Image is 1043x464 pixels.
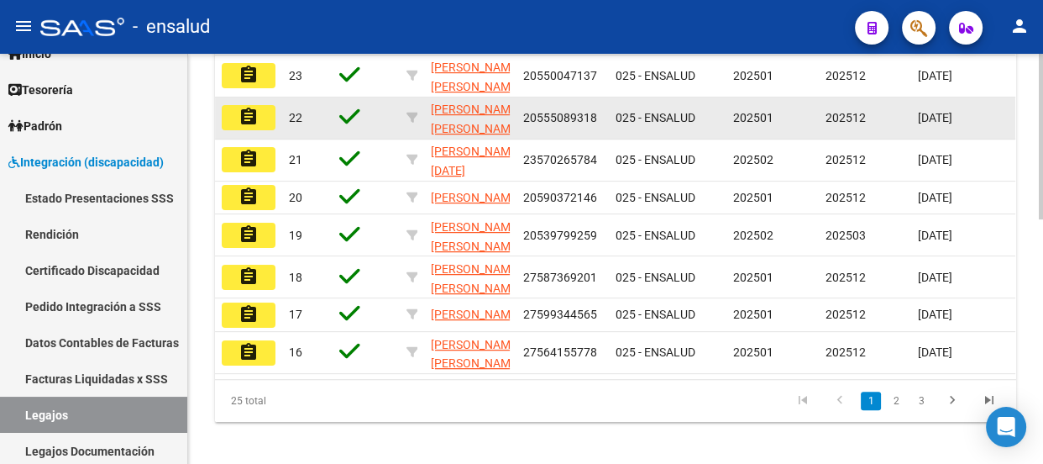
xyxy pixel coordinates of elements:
mat-icon: assignment [238,107,259,127]
div: 25 total [215,380,372,422]
span: 025 - ENSALUD [616,69,695,82]
span: [DATE] [918,345,952,359]
span: 20539799259 [523,229,597,242]
a: 2 [886,392,906,410]
mat-icon: assignment [238,304,259,324]
mat-icon: assignment [238,342,259,362]
mat-icon: assignment [238,65,259,85]
span: 202512 [825,69,866,82]
span: 202501 [733,191,773,204]
span: [PERSON_NAME] [PERSON_NAME] [431,103,521,135]
span: 202512 [825,111,866,124]
span: 202512 [825,308,866,321]
a: 3 [911,392,931,410]
span: 202501 [733,69,773,82]
span: 23570265784 [523,153,597,166]
span: 23 [289,69,302,82]
span: 025 - ENSALUD [616,229,695,242]
span: 202512 [825,153,866,166]
span: 025 - ENSALUD [616,153,695,166]
span: 202512 [825,345,866,359]
li: page 3 [909,387,934,415]
span: 202501 [733,111,773,124]
span: 025 - ENSALUD [616,345,695,359]
span: 202501 [733,308,773,321]
mat-icon: person [1009,16,1030,36]
span: 19 [289,229,302,242]
span: 17 [289,308,302,321]
span: 27599344565 [523,308,597,321]
span: [DATE] [918,153,952,166]
span: 202501 [733,271,773,284]
span: 025 - ENSALUD [616,271,695,284]
span: Integración (discapacidad) [8,153,164,171]
span: [PERSON_NAME] [PERSON_NAME] [431,262,521,295]
span: [DATE] [918,69,952,82]
span: 025 - ENSALUD [616,111,695,124]
span: [DATE] [918,111,952,124]
mat-icon: menu [13,16,34,36]
span: 202512 [825,191,866,204]
span: [PERSON_NAME] [PERSON_NAME] [431,220,521,253]
li: page 1 [858,387,883,415]
li: page 2 [883,387,909,415]
span: [PERSON_NAME] [PERSON_NAME] [431,338,521,371]
span: 18 [289,271,302,284]
a: go to next page [936,392,968,410]
span: [DATE] [918,229,952,242]
span: - ensalud [133,8,210,45]
span: 20 [289,191,302,204]
span: 27587369201 [523,271,597,284]
a: go to first page [787,392,819,410]
span: 202503 [825,229,866,242]
div: Open Intercom Messenger [986,407,1026,447]
mat-icon: assignment [238,149,259,169]
mat-icon: assignment [238,187,259,207]
span: [PERSON_NAME] [431,191,521,204]
span: 27564155778 [523,345,597,359]
span: 21 [289,153,302,166]
span: 20550047137 [523,69,597,82]
span: 22 [289,111,302,124]
a: go to last page [973,392,1005,410]
span: 025 - ENSALUD [616,191,695,204]
mat-icon: assignment [238,224,259,245]
span: [DATE] [918,271,952,284]
span: [DATE] [918,191,952,204]
span: 16 [289,345,302,359]
span: 202502 [733,229,773,242]
span: Tesorería [8,81,73,99]
span: 202512 [825,271,866,284]
span: 20555089318 [523,111,597,124]
span: [PERSON_NAME][DATE] [431,145,521,177]
a: go to previous page [824,392,856,410]
span: 20590372146 [523,191,597,204]
span: 025 - ENSALUD [616,308,695,321]
span: 202502 [733,153,773,166]
span: 202501 [733,345,773,359]
mat-icon: assignment [238,266,259,287]
span: Padrón [8,117,62,135]
span: [DATE] [918,308,952,321]
span: [PERSON_NAME] [PERSON_NAME] [431,61,521,93]
a: 1 [861,392,881,410]
span: [PERSON_NAME] [431,308,521,321]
